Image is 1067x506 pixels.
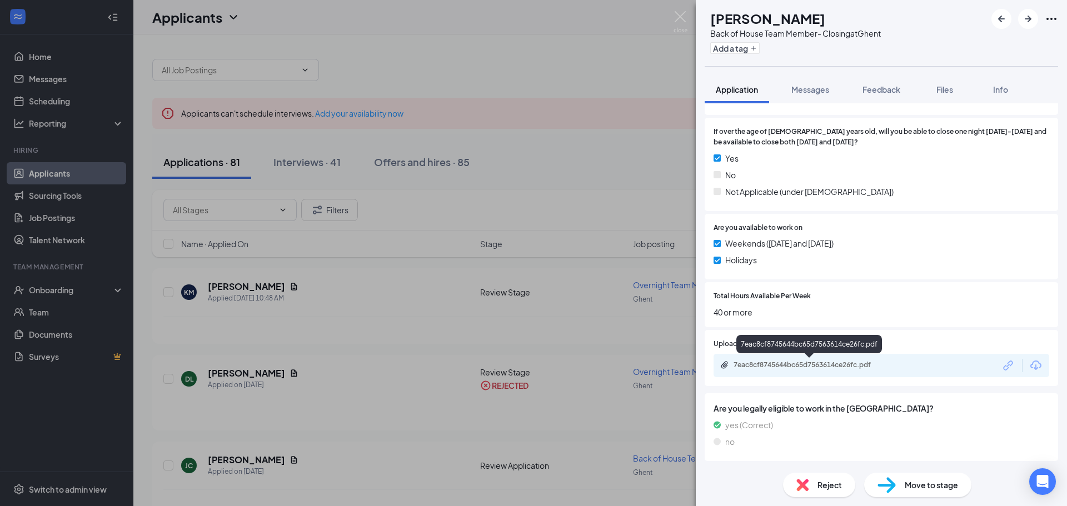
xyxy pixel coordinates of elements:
[725,254,757,266] span: Holidays
[725,237,834,249] span: Weekends ([DATE] and [DATE])
[905,479,958,491] span: Move to stage
[993,84,1008,94] span: Info
[936,84,953,94] span: Files
[736,335,882,353] div: 7eac8cf8745644bc65d7563614ce26fc.pdf
[714,223,802,233] span: Are you available to work on
[817,479,842,491] span: Reject
[720,360,900,371] a: Paperclip7eac8cf8745644bc65d7563614ce26fc.pdf
[725,152,739,164] span: Yes
[734,360,889,369] div: 7eac8cf8745644bc65d7563614ce26fc.pdf
[725,435,735,448] span: no
[1001,358,1016,373] svg: Link
[714,339,764,349] span: Upload Resume
[862,84,900,94] span: Feedback
[750,45,757,52] svg: Plus
[1029,468,1056,495] div: Open Intercom Messenger
[1045,12,1058,26] svg: Ellipses
[991,9,1011,29] button: ArrowLeftNew
[1018,9,1038,29] button: ArrowRight
[716,84,758,94] span: Application
[714,291,811,302] span: Total Hours Available Per Week
[791,84,829,94] span: Messages
[725,186,894,198] span: Not Applicable (under [DEMOGRAPHIC_DATA])
[710,9,825,28] h1: [PERSON_NAME]
[1029,359,1043,372] svg: Download
[725,169,736,181] span: No
[720,360,729,369] svg: Paperclip
[725,419,773,431] span: yes (Correct)
[714,127,1049,148] span: If over the age of [DEMOGRAPHIC_DATA] years old, will you be able to close one night [DATE]-[DATE...
[710,28,881,39] div: Back of House Team Member- Closing at Ghent
[714,306,1049,318] span: 40 or more
[1021,12,1035,26] svg: ArrowRight
[714,402,1049,414] span: Are you legally eligible to work in the [GEOGRAPHIC_DATA]?
[995,12,1008,26] svg: ArrowLeftNew
[710,42,760,54] button: PlusAdd a tag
